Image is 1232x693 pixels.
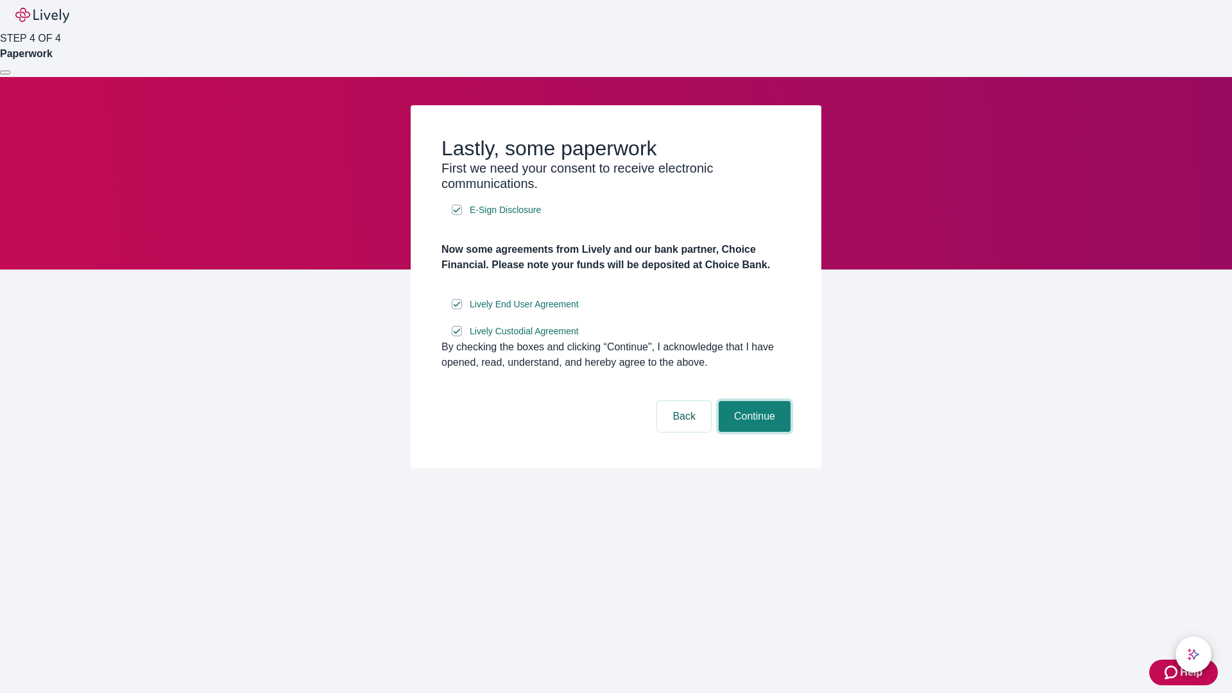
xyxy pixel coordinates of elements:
[1149,660,1218,685] button: Zendesk support iconHelp
[441,339,791,370] div: By checking the boxes and clicking “Continue", I acknowledge that I have opened, read, understand...
[441,242,791,273] h4: Now some agreements from Lively and our bank partner, Choice Financial. Please note your funds wi...
[1187,648,1200,661] svg: Lively AI Assistant
[719,401,791,432] button: Continue
[470,298,579,311] span: Lively End User Agreement
[467,296,581,312] a: e-sign disclosure document
[470,203,541,217] span: E-Sign Disclosure
[467,202,543,218] a: e-sign disclosure document
[1176,637,1211,672] button: chat
[470,325,579,338] span: Lively Custodial Agreement
[441,160,791,191] h3: First we need your consent to receive electronic communications.
[467,323,581,339] a: e-sign disclosure document
[1180,665,1202,680] span: Help
[657,401,711,432] button: Back
[15,8,69,23] img: Lively
[1165,665,1180,680] svg: Zendesk support icon
[441,136,791,160] h2: Lastly, some paperwork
